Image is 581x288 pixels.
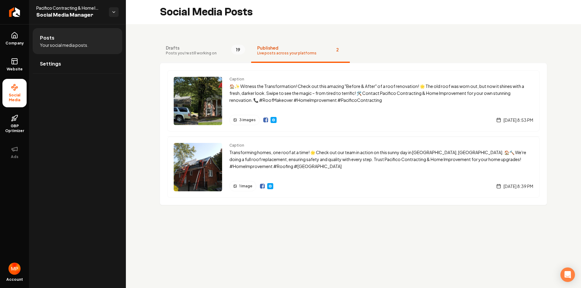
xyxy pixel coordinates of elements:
[36,5,104,11] span: Pacifico Contracting & Home Improvement
[229,83,533,103] p: 🏠✨ Witness the Transformation! Check out this amazing "Before & After" of a roof renovation! 🌟 Th...
[2,124,27,133] span: GBP Optimizer
[166,51,217,56] span: Posts you're still working on
[229,149,533,170] p: Transforming homes, one roof at a time! 🌟 Check out our team in action on this sunny day in [GEOG...
[251,39,350,63] button: PublishedLive posts across your platforms2
[2,141,27,164] button: Ads
[2,110,27,138] a: GBP Optimizer
[239,118,256,122] span: 3 images
[229,143,533,148] span: Caption
[160,39,251,63] button: DraftsPosts you're still working on19
[239,184,252,189] span: 1 image
[2,93,27,102] span: Social Media
[6,277,23,282] span: Account
[36,11,104,19] span: Social Media Manager
[260,184,265,189] a: View on Facebook
[271,118,276,122] img: Website
[263,118,268,122] img: Facebook
[260,184,265,189] img: Facebook
[9,7,20,17] img: Rebolt Logo
[231,45,245,54] span: 19
[4,67,25,72] span: Website
[257,45,317,51] span: Published
[160,39,547,63] nav: Tabs
[331,45,344,54] span: 2
[263,118,268,122] a: View on Facebook
[2,27,27,50] a: Company
[8,154,21,159] span: Ads
[504,183,533,189] span: [DATE] 8:39 PM
[3,41,26,46] span: Company
[174,143,222,191] img: Post preview
[167,70,540,131] a: Post previewCaption🏠✨ Witness the Transformation! Check out this amazing "Before & After" of a ro...
[268,184,273,189] img: Website
[560,267,575,282] div: Open Intercom Messenger
[267,183,273,189] a: Website
[229,77,533,82] span: Caption
[504,117,533,123] span: [DATE] 8:53 PM
[2,53,27,76] a: Website
[167,136,540,198] a: Post previewCaptionTransforming homes, one roof at a time! 🌟 Check out our team in action on this...
[174,77,222,125] img: Post preview
[33,54,122,73] a: Settings
[40,60,61,67] span: Settings
[257,51,317,56] span: Live posts across your platforms
[8,263,21,275] button: Open user button
[40,34,54,41] span: Posts
[8,263,21,275] img: Michael Pacifico
[166,45,217,51] span: Drafts
[40,42,88,48] span: Your social media posts.
[271,117,277,123] a: Website
[160,6,253,18] h2: Social Media Posts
